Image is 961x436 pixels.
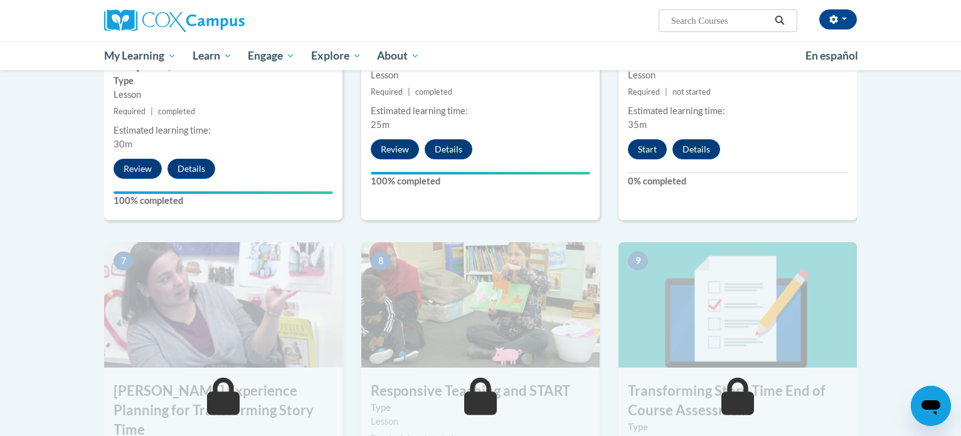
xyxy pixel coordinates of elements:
[85,41,876,70] div: Main menu
[425,139,472,159] button: Details
[770,13,789,28] button: Search
[361,242,600,368] img: Course Image
[151,107,153,116] span: |
[371,252,391,270] span: 8
[408,87,410,97] span: |
[805,49,858,62] span: En español
[619,381,857,420] h3: Transforming Story Time End of Course Assessment
[628,139,667,159] button: Start
[371,68,590,82] div: Lesson
[114,252,134,270] span: 7
[248,48,295,63] span: Engage
[114,139,132,149] span: 30m
[361,381,600,401] h3: Responsive Teaching and START
[628,420,847,434] label: Type
[371,174,590,188] label: 100% completed
[369,41,428,70] a: About
[371,415,590,428] div: Lesson
[158,107,195,116] span: completed
[619,242,857,368] img: Course Image
[114,88,333,102] div: Lesson
[628,87,660,97] span: Required
[797,43,866,69] a: En español
[628,252,648,270] span: 9
[114,191,333,194] div: Your progress
[371,119,390,130] span: 25m
[911,386,951,426] iframe: Button to launch messaging window
[371,401,590,415] label: Type
[311,48,361,63] span: Explore
[371,139,419,159] button: Review
[240,41,303,70] a: Engage
[104,9,342,32] a: Cox Campus
[665,87,667,97] span: |
[104,48,176,63] span: My Learning
[184,41,240,70] a: Learn
[670,13,770,28] input: Search Courses
[96,41,184,70] a: My Learning
[672,87,711,97] span: not started
[371,104,590,118] div: Estimated learning time:
[628,119,647,130] span: 35m
[167,159,215,179] button: Details
[114,159,162,179] button: Review
[303,41,369,70] a: Explore
[193,48,232,63] span: Learn
[114,194,333,208] label: 100% completed
[377,48,420,63] span: About
[415,87,452,97] span: completed
[628,174,847,188] label: 0% completed
[114,107,146,116] span: Required
[819,9,857,29] button: Account Settings
[672,139,720,159] button: Details
[628,68,847,82] div: Lesson
[114,124,333,137] div: Estimated learning time:
[114,74,333,88] label: Type
[104,9,245,32] img: Cox Campus
[104,242,342,368] img: Course Image
[371,87,403,97] span: Required
[371,172,590,174] div: Your progress
[628,104,847,118] div: Estimated learning time:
